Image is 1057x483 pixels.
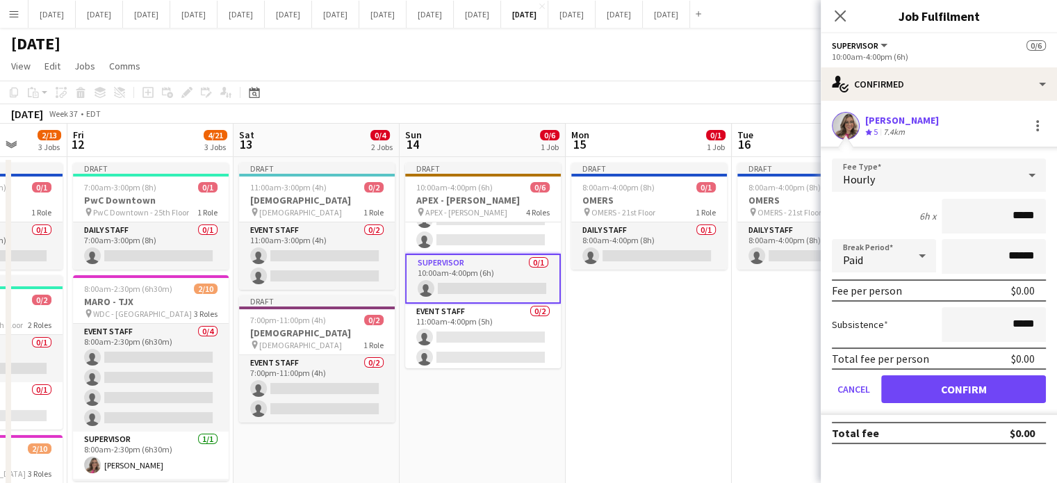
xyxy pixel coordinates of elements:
[1026,40,1046,51] span: 0/6
[540,130,559,140] span: 0/6
[359,1,407,28] button: [DATE]
[73,129,84,141] span: Fri
[541,142,559,152] div: 1 Job
[696,182,716,193] span: 0/1
[73,432,229,479] app-card-role: Supervisor1/18:00am-2:30pm (6h30m)[PERSON_NAME]
[198,182,218,193] span: 0/1
[405,163,561,174] div: Draft
[239,222,395,290] app-card-role: Event Staff0/211:00am-3:00pm (4h)
[73,163,229,270] app-job-card: Draft7:00am-3:00pm (8h)0/1PwC Downtown PwC Downtown - 25th Floor1 RoleDaily Staff0/17:00am-3:00pm...
[405,163,561,368] app-job-card: Draft10:00am-4:00pm (6h)0/6APEX - [PERSON_NAME] APEX - [PERSON_NAME]4 Roles Event Staff0/210:00am...
[707,142,725,152] div: 1 Job
[73,275,229,481] div: 8:00am-2:30pm (6h30m)2/10MARO - TJX WDC - [GEOGRAPHIC_DATA]3 RolesEvent Staff0/48:00am-2:30pm (6h...
[843,253,863,267] span: Paid
[259,207,342,218] span: [DEMOGRAPHIC_DATA]
[109,60,140,72] span: Comms
[73,324,229,432] app-card-role: Event Staff0/48:00am-2:30pm (6h30m)
[403,136,422,152] span: 14
[204,142,227,152] div: 3 Jobs
[832,426,879,440] div: Total fee
[364,182,384,193] span: 0/2
[571,194,727,206] h3: OMERS
[571,163,727,174] div: Draft
[405,304,561,371] app-card-role: Event Staff0/211:00am-4:00pm (5h)
[737,163,893,270] app-job-card: Draft8:00am-4:00pm (8h)0/1OMERS OMERS - 21st Floor1 RoleDaily Staff0/18:00am-4:00pm (8h)
[405,129,422,141] span: Sun
[32,182,51,193] span: 0/1
[71,136,84,152] span: 12
[259,340,342,350] span: [DEMOGRAPHIC_DATA]
[696,207,716,218] span: 1 Role
[832,284,902,297] div: Fee per person
[737,163,893,174] div: Draft
[370,130,390,140] span: 0/4
[250,182,327,193] span: 11:00am-3:00pm (4h)
[363,340,384,350] span: 1 Role
[73,194,229,206] h3: PwC Downtown
[204,130,227,140] span: 4/21
[239,129,254,141] span: Sat
[39,57,66,75] a: Edit
[881,375,1046,403] button: Confirm
[239,295,395,306] div: Draft
[737,129,753,141] span: Tue
[737,222,893,270] app-card-role: Daily Staff0/18:00am-4:00pm (8h)
[73,295,229,308] h3: MARO - TJX
[11,107,43,121] div: [DATE]
[371,142,393,152] div: 2 Jobs
[425,207,507,218] span: APEX - [PERSON_NAME]
[591,207,655,218] span: OMERS - 21st Floor
[363,207,384,218] span: 1 Role
[757,207,821,218] span: OMERS - 21st Floor
[407,1,454,28] button: [DATE]
[737,194,893,206] h3: OMERS
[874,126,878,137] span: 5
[526,207,550,218] span: 4 Roles
[880,126,908,138] div: 7.4km
[93,207,189,218] span: PwC Downtown - 25th Floor
[84,284,172,294] span: 8:00am-2:30pm (6h30m)
[821,7,1057,25] h3: Job Fulfilment
[530,182,550,193] span: 0/6
[237,136,254,152] span: 13
[312,1,359,28] button: [DATE]
[28,468,51,479] span: 3 Roles
[832,40,890,51] button: Supervisor
[548,1,596,28] button: [DATE]
[832,51,1046,62] div: 10:00am-4:00pm (6h)
[86,108,101,119] div: EDT
[265,1,312,28] button: [DATE]
[582,182,655,193] span: 8:00am-4:00pm (8h)
[73,163,229,174] div: Draft
[194,284,218,294] span: 2/10
[1011,284,1035,297] div: $0.00
[706,130,726,140] span: 0/1
[11,33,60,54] h1: [DATE]
[748,182,821,193] span: 8:00am-4:00pm (8h)
[569,136,589,152] span: 15
[364,315,384,325] span: 0/2
[239,163,395,290] app-job-card: Draft11:00am-3:00pm (4h)0/2[DEMOGRAPHIC_DATA] [DEMOGRAPHIC_DATA]1 RoleEvent Staff0/211:00am-3:00p...
[843,172,875,186] span: Hourly
[44,60,60,72] span: Edit
[38,142,60,152] div: 3 Jobs
[218,1,265,28] button: [DATE]
[170,1,218,28] button: [DATE]
[571,163,727,270] app-job-card: Draft8:00am-4:00pm (8h)0/1OMERS OMERS - 21st Floor1 RoleDaily Staff0/18:00am-4:00pm (8h)
[454,1,501,28] button: [DATE]
[832,375,876,403] button: Cancel
[197,207,218,218] span: 1 Role
[239,295,395,423] app-job-card: Draft7:00pm-11:00pm (4h)0/2[DEMOGRAPHIC_DATA] [DEMOGRAPHIC_DATA]1 RoleEvent Staff0/27:00pm-11:00p...
[250,315,326,325] span: 7:00pm-11:00pm (4h)
[76,1,123,28] button: [DATE]
[31,207,51,218] span: 1 Role
[73,222,229,270] app-card-role: Daily Staff0/17:00am-3:00pm (8h)
[571,129,589,141] span: Mon
[93,309,192,319] span: WDC - [GEOGRAPHIC_DATA]
[643,1,690,28] button: [DATE]
[571,222,727,270] app-card-role: Daily Staff0/18:00am-4:00pm (8h)
[6,57,36,75] a: View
